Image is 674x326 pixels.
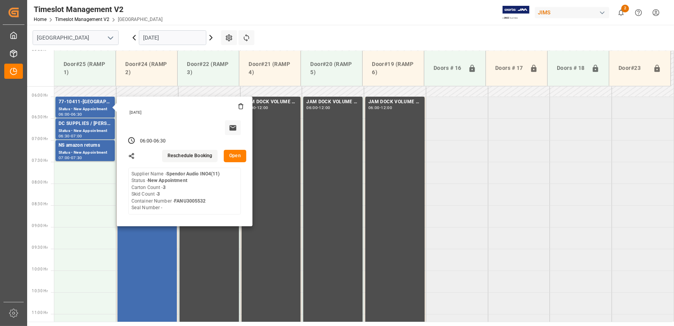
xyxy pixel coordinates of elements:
[32,310,48,315] span: 11:00 Hr
[32,245,48,250] span: 09:30 Hr
[166,171,220,177] b: Spendor Audio INO4(11)
[554,61,588,76] div: Doors # 18
[32,202,48,206] span: 08:30 Hr
[32,158,48,163] span: 07:30 Hr
[70,113,71,116] div: -
[162,150,218,162] button: Reschedule Booking
[630,4,647,21] button: Help Center
[368,98,422,106] div: JAM DOCK VOLUME CONTROL
[32,289,48,293] span: 10:30 Hr
[319,106,330,109] div: 12:00
[104,32,116,44] button: open menu
[127,110,244,115] div: [DATE]
[381,106,392,109] div: 12:00
[59,120,112,128] div: DC SUPPLIES / [PERSON_NAME]
[184,57,233,80] div: Door#22 (RAMP 3)
[71,113,82,116] div: 06:30
[157,191,160,197] b: 3
[59,98,112,106] div: 77-10411-[GEOGRAPHIC_DATA]
[492,61,527,76] div: Doors # 17
[34,3,162,15] div: Timeslot Management V2
[55,17,109,22] a: Timeslot Management V2
[256,106,257,109] div: -
[380,106,381,109] div: -
[306,98,359,106] div: JAM DOCK VOLUME CONTROL
[32,267,48,271] span: 10:00 Hr
[245,98,298,106] div: JAM DOCK VOLUME CONTROL
[70,156,71,160] div: -
[32,180,48,184] span: 08:00 Hr
[71,156,82,160] div: 07:30
[59,142,112,149] div: NS amazon returns
[59,156,70,160] div: 07:00
[32,93,48,97] span: 06:00 Hr
[503,6,529,19] img: Exertis%20JAM%20-%20Email%20Logo.jpg_1722504956.jpg
[59,106,112,113] div: Status - New Appointment
[71,134,82,138] div: 07:00
[245,57,294,80] div: Door#21 (RAMP 4)
[33,30,119,45] input: Type to search/select
[163,185,166,190] b: 3
[368,106,380,109] div: 06:00
[59,134,70,138] div: 06:30
[148,178,187,183] b: New Appointment
[59,149,112,156] div: Status - New Appointment
[224,150,246,162] button: Open
[59,113,70,116] div: 06:00
[131,171,220,212] div: Supplier Name - Status - Carton Count - Skid Count - Container Number - Seal Number -
[307,57,356,80] div: Door#20 (RAMP 5)
[535,7,609,18] div: JIMS
[59,128,112,134] div: Status - New Appointment
[621,5,629,12] span: 2
[122,57,171,80] div: Door#24 (RAMP 2)
[369,57,418,80] div: Door#19 (RAMP 6)
[430,61,465,76] div: Doors # 16
[612,4,630,21] button: show 2 new notifications
[139,30,206,45] input: DD.MM.YYYY
[60,57,109,80] div: Door#25 (RAMP 1)
[615,61,650,76] div: Door#23
[174,198,206,204] b: FANU3005532
[32,115,48,119] span: 06:30 Hr
[306,106,318,109] div: 06:00
[535,5,612,20] button: JIMS
[152,138,153,145] div: -
[140,138,152,145] div: 06:00
[32,224,48,228] span: 09:00 Hr
[34,17,47,22] a: Home
[257,106,268,109] div: 12:00
[318,106,319,109] div: -
[70,134,71,138] div: -
[154,138,166,145] div: 06:30
[32,137,48,141] span: 07:00 Hr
